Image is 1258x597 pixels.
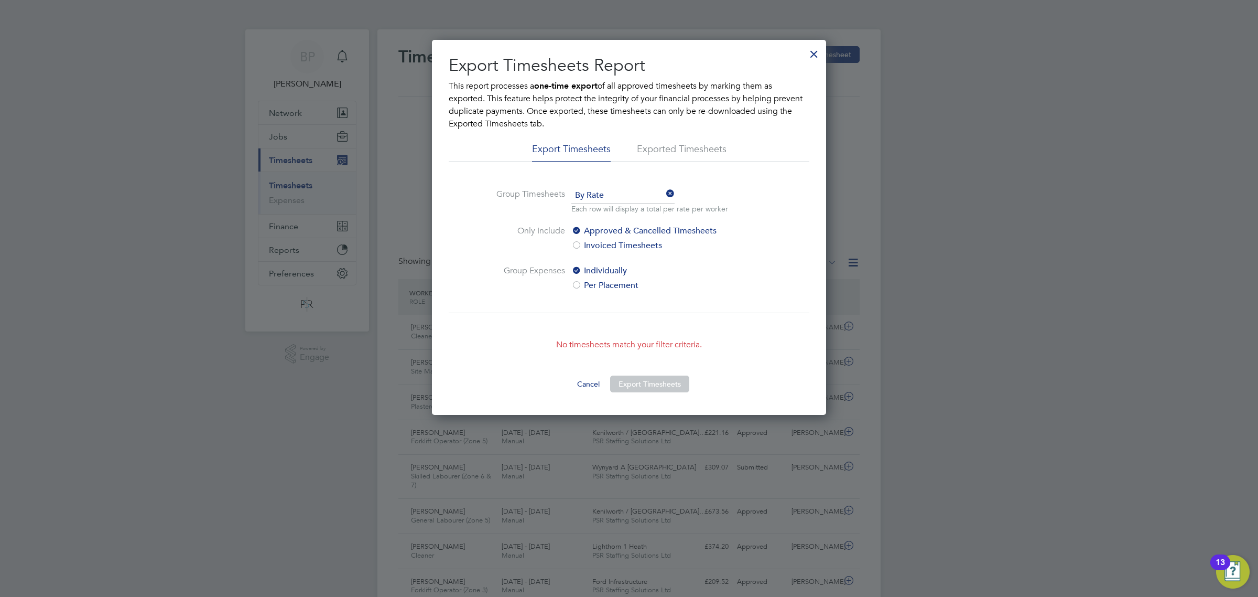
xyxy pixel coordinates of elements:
[637,143,726,162] li: Exported Timesheets
[449,338,809,351] p: No timesheets match your filter criteria.
[571,188,675,204] span: By Rate
[486,264,565,292] label: Group Expenses
[486,188,565,212] label: Group Timesheets
[532,143,611,162] li: Export Timesheets
[571,225,747,237] label: Approved & Cancelled Timesheets
[571,264,747,277] label: Individually
[449,55,809,77] h2: Export Timesheets Report
[534,81,598,91] b: one-time export
[571,279,747,292] label: Per Placement
[1216,562,1225,576] div: 13
[486,225,565,252] label: Only Include
[569,376,608,392] button: Cancel
[1216,555,1250,589] button: Open Resource Center, 13 new notifications
[449,80,809,130] p: This report processes a of all approved timesheets by marking them as exported. This feature help...
[571,239,747,252] label: Invoiced Timesheets
[610,376,689,392] button: Export Timesheets
[571,204,728,214] p: Each row will display a total per rate per worker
